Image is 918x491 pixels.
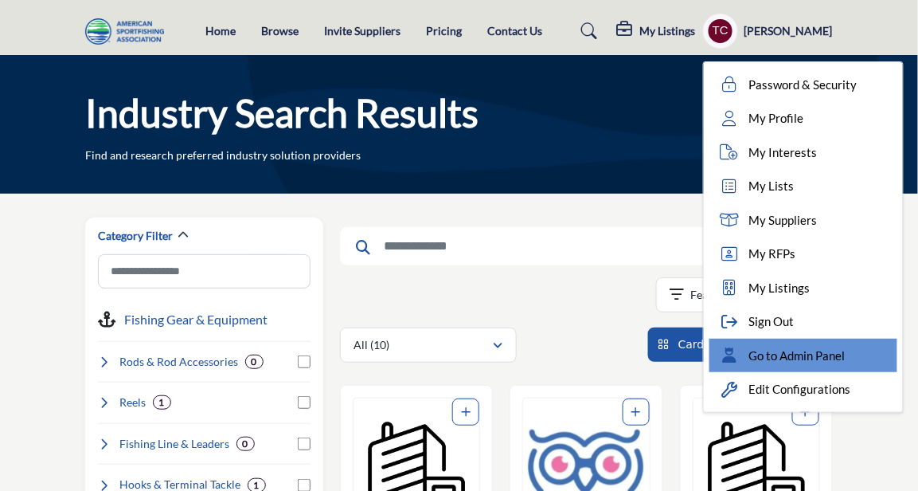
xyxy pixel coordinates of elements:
span: Sign Out [749,312,795,331]
h4: Reels: Spinning, baitcasting, and fly reels for fishing. [120,395,146,410]
div: 1 Results For Reels [153,395,171,410]
div: My Listings [616,22,695,41]
p: All (10) [354,337,389,353]
h5: My Listings [639,24,695,38]
a: Home [205,24,236,37]
button: All (10) [340,328,517,363]
h2: Category Filter [98,228,173,244]
button: Fishing Gear & Equipment [124,310,268,329]
button: Featured [656,277,833,312]
input: Search Keyword [340,227,833,265]
span: My Suppliers [749,211,818,230]
span: Go to Admin Panel [749,347,846,365]
input: Select Fishing Line & Leaders checkbox [298,438,311,450]
a: Add To List [461,406,471,418]
a: My Interests [709,136,897,170]
h4: Fishing Line & Leaders: Monofilament, fluorocarbon, and braided lines. [120,436,230,452]
a: Browse [261,24,299,37]
span: Card View [678,338,734,351]
b: 1 [159,397,165,408]
h5: [PERSON_NAME] [744,23,833,39]
button: Show hide supplier dropdown [703,14,738,49]
span: My Profile [749,109,804,128]
span: My Interests [749,143,818,162]
input: Select Rods & Rod Accessories checkbox [298,355,311,368]
div: 0 Results For Fishing Line & Leaders [236,437,255,451]
a: My Suppliers [709,203,897,238]
h1: Industry Search Results [85,88,479,138]
a: Contact Us [487,24,542,37]
a: Search [566,18,608,44]
span: My Lists [749,177,795,195]
a: View Card [658,338,734,351]
b: 1 [254,480,260,491]
a: My Lists [709,169,897,203]
p: Find and research preferred industry solution providers [85,147,361,163]
input: Select Reels checkbox [298,396,311,409]
b: 0 [252,356,257,367]
li: Card View [648,328,744,362]
a: Password & Security [709,68,897,102]
b: 0 [243,438,248,450]
span: My Listings [749,279,811,297]
h4: Rods & Rod Accessories: Fishing rods and related gear for all styles. [120,354,239,370]
a: Invite Suppliers [324,24,400,37]
a: My RFPs [709,237,897,271]
a: My Listings [709,271,897,305]
p: Featured [691,287,736,303]
span: My RFPs [749,245,796,263]
div: 0 Results For Rods & Rod Accessories [245,355,264,369]
span: Edit Configurations [749,380,851,399]
a: Pricing [426,24,462,37]
a: Add To List [631,406,641,418]
img: Site Logo [85,18,172,45]
input: Search Category [98,254,311,289]
span: Password & Security [749,76,857,94]
a: My Profile [709,101,897,136]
